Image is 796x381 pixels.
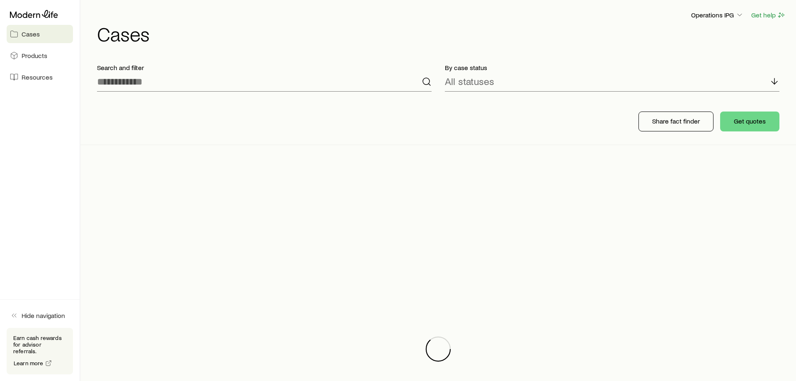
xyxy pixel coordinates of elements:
p: All statuses [445,75,494,87]
span: Learn more [14,360,44,366]
p: Search and filter [97,63,432,72]
span: Resources [22,73,53,81]
button: Hide navigation [7,306,73,325]
div: Earn cash rewards for advisor referrals.Learn more [7,328,73,374]
span: Products [22,51,47,60]
button: Share fact finder [638,112,713,131]
a: Cases [7,25,73,43]
p: Earn cash rewards for advisor referrals. [13,335,66,354]
button: Get quotes [720,112,779,131]
button: Get help [751,10,786,20]
span: Hide navigation [22,311,65,320]
a: Products [7,46,73,65]
h1: Cases [97,24,786,44]
button: Operations IPG [691,10,744,20]
p: Share fact finder [652,117,700,125]
span: Cases [22,30,40,38]
a: Resources [7,68,73,86]
p: Operations IPG [691,11,744,19]
p: By case status [445,63,779,72]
